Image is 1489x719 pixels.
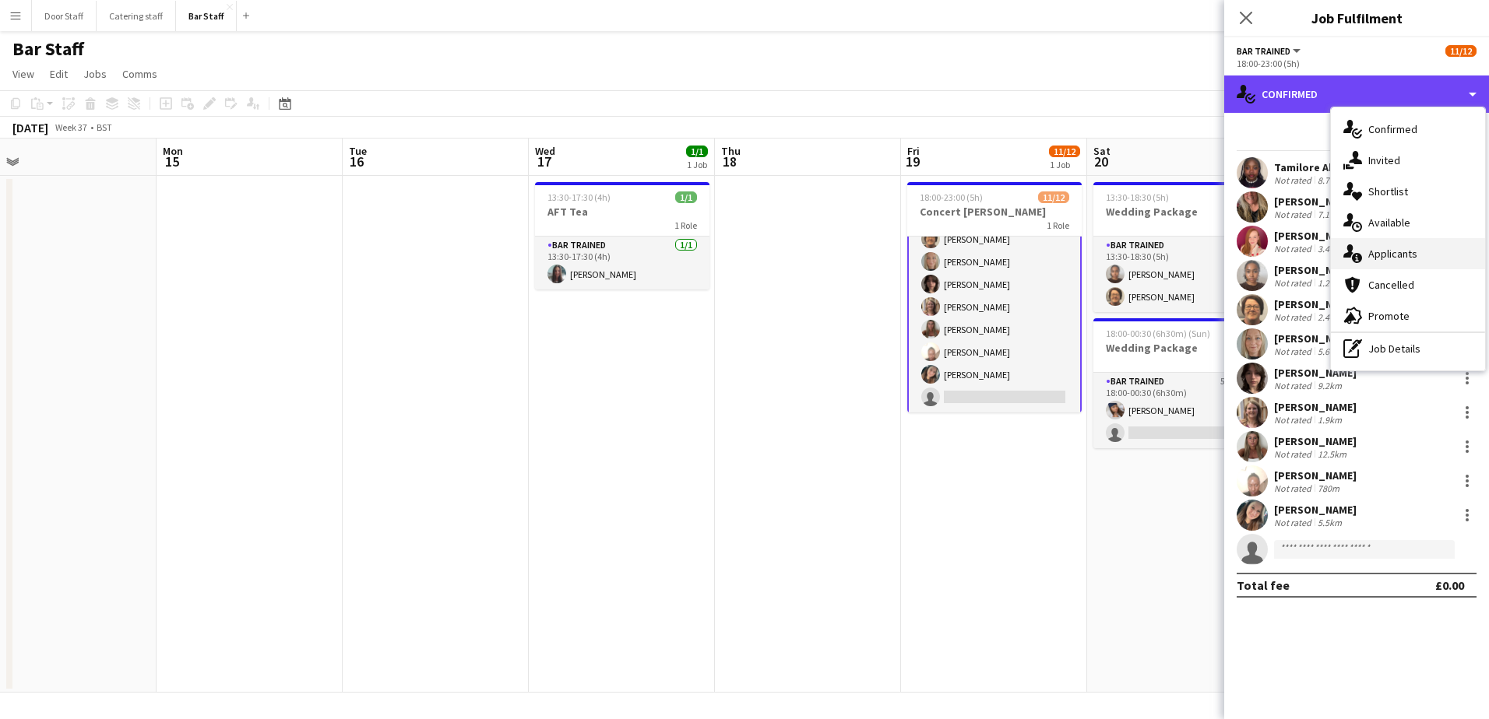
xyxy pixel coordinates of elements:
[1315,517,1345,528] div: 5.5km
[1237,58,1477,69] div: 18:00-23:00 (5h)
[1274,517,1315,528] div: Not rated
[1093,318,1268,448] app-job-card: 18:00-00:30 (6h30m) (Sun)1/2Wedding Package1 RoleBar trained5A1/218:00-00:30 (6h30m)[PERSON_NAME]
[1315,345,1345,357] div: 5.6km
[1315,448,1350,460] div: 12.5km
[907,182,1082,412] app-job-card: 18:00-23:00 (5h)11/12Concert [PERSON_NAME]1 Role[PERSON_NAME][PERSON_NAME][PERSON_NAME][PERSON_NA...
[1274,195,1357,209] div: [PERSON_NAME]
[1106,328,1210,339] span: 18:00-00:30 (6h30m) (Sun)
[12,120,48,135] div: [DATE]
[1274,380,1315,391] div: Not rated
[51,121,90,133] span: Week 37
[1038,191,1069,203] span: 11/12
[1274,434,1357,448] div: [PERSON_NAME]
[97,1,176,31] button: Catering staff
[116,64,164,84] a: Comms
[1093,182,1268,312] app-job-card: 13:30-18:30 (5h)2/2Wedding Package1 RoleBar trained2/213:30-18:30 (5h)[PERSON_NAME][PERSON_NAME]
[1315,243,1345,254] div: 3.4km
[1093,237,1268,312] app-card-role: Bar trained2/213:30-18:30 (5h)[PERSON_NAME][PERSON_NAME]
[1368,247,1417,261] span: Applicants
[920,191,983,203] span: 18:00-23:00 (5h)
[1368,122,1417,136] span: Confirmed
[1224,8,1489,28] h3: Job Fulfilment
[547,191,611,203] span: 13:30-17:30 (4h)
[1106,191,1169,203] span: 13:30-18:30 (5h)
[32,1,97,31] button: Door Staff
[1274,277,1315,289] div: Not rated
[535,205,709,219] h3: AFT Tea
[1274,503,1357,517] div: [PERSON_NAME]
[1237,45,1303,57] button: Bar trained
[907,205,1082,219] h3: Concert [PERSON_NAME]
[1274,243,1315,254] div: Not rated
[1274,209,1315,220] div: Not rated
[50,67,68,81] span: Edit
[907,110,1082,414] app-card-role: [PERSON_NAME][PERSON_NAME][PERSON_NAME][PERSON_NAME][PERSON_NAME][PERSON_NAME][PERSON_NAME][PERSO...
[1274,366,1357,380] div: [PERSON_NAME]
[1274,297,1357,311] div: [PERSON_NAME]
[686,146,708,157] span: 1/1
[1050,159,1079,170] div: 1 Job
[349,144,367,158] span: Tue
[1047,219,1069,231] span: 1 Role
[674,219,697,231] span: 1 Role
[535,182,709,289] app-job-card: 13:30-17:30 (4h)1/1AFT Tea1 RoleBar trained1/113:30-17:30 (4h)[PERSON_NAME]
[12,37,84,61] h1: Bar Staff
[1274,400,1357,414] div: [PERSON_NAME]
[6,64,40,84] a: View
[1368,153,1400,167] span: Invited
[687,159,707,170] div: 1 Job
[1368,216,1410,230] span: Available
[1091,153,1111,170] span: 20
[1274,448,1315,460] div: Not rated
[533,153,555,170] span: 17
[1445,45,1477,57] span: 11/12
[1315,482,1343,494] div: 780m
[1368,184,1408,198] span: Shortlist
[1224,75,1489,113] div: Confirmed
[1331,333,1485,364] div: Job Details
[160,153,183,170] span: 15
[1274,160,1386,174] div: Tamilore Akinsehinwa
[1093,205,1268,219] h3: Wedding Package
[83,67,107,81] span: Jobs
[1274,311,1315,323] div: Not rated
[1315,380,1345,391] div: 9.2km
[1093,144,1111,158] span: Sat
[1368,309,1410,323] span: Promote
[1274,468,1357,482] div: [PERSON_NAME]
[535,144,555,158] span: Wed
[1274,263,1357,277] div: [PERSON_NAME]
[1274,414,1315,426] div: Not rated
[1315,311,1345,323] div: 2.4km
[1274,345,1315,357] div: Not rated
[1315,414,1345,426] div: 1.9km
[907,144,920,158] span: Fri
[77,64,113,84] a: Jobs
[675,191,697,203] span: 1/1
[176,1,237,31] button: Bar Staff
[1435,577,1464,593] div: £0.00
[1274,174,1315,186] div: Not rated
[44,64,74,84] a: Edit
[1315,209,1345,220] div: 7.1km
[1368,278,1414,292] span: Cancelled
[12,67,34,81] span: View
[1274,331,1357,345] div: [PERSON_NAME]
[1093,373,1268,448] app-card-role: Bar trained5A1/218:00-00:30 (6h30m)[PERSON_NAME]
[122,67,157,81] span: Comms
[1237,577,1290,593] div: Total fee
[721,144,741,158] span: Thu
[163,144,183,158] span: Mon
[1093,341,1268,355] h3: Wedding Package
[347,153,367,170] span: 16
[719,153,741,170] span: 18
[1237,45,1290,57] span: Bar trained
[1274,229,1357,243] div: [PERSON_NAME]
[535,237,709,289] app-card-role: Bar trained1/113:30-17:30 (4h)[PERSON_NAME]
[1315,277,1345,289] div: 1.2km
[905,153,920,170] span: 19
